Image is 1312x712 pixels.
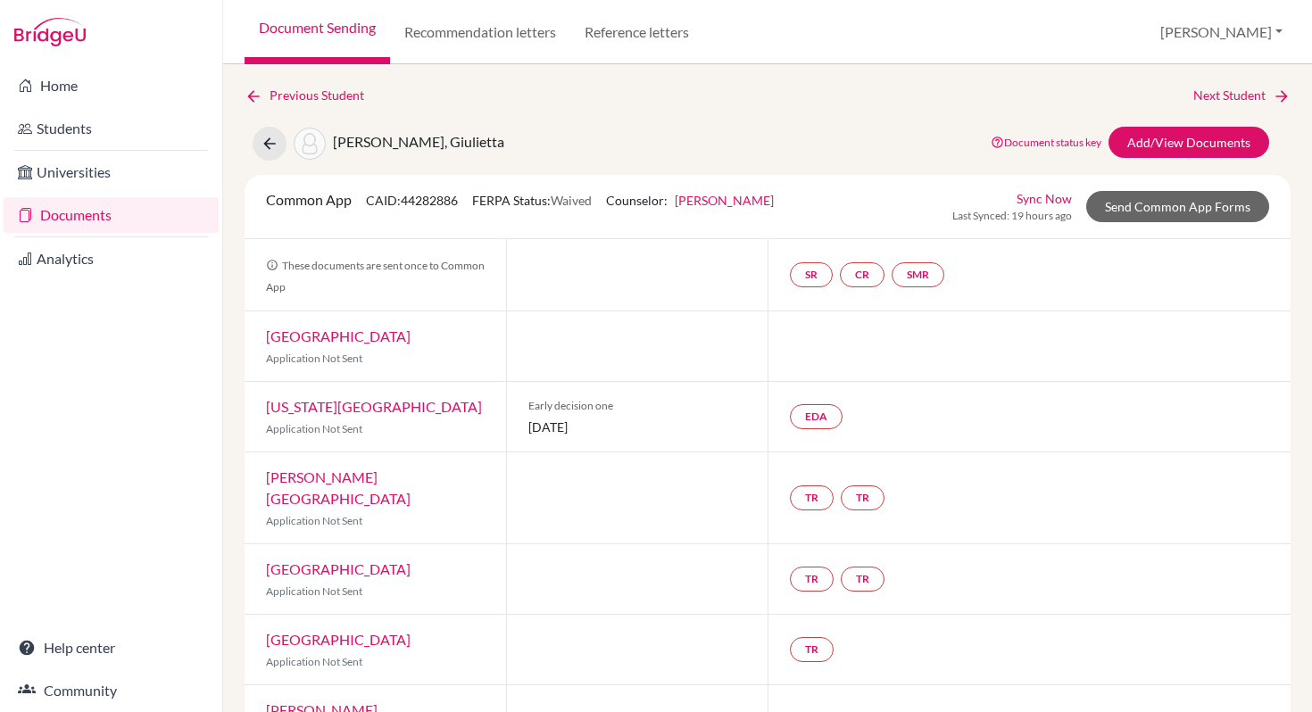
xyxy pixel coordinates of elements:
[892,262,944,287] a: SMR
[4,111,219,146] a: Students
[528,418,746,436] span: [DATE]
[266,191,352,208] span: Common App
[472,193,592,208] span: FERPA Status:
[245,86,378,105] a: Previous Student
[991,136,1101,149] a: Document status key
[4,241,219,277] a: Analytics
[266,655,362,668] span: Application Not Sent
[266,584,362,598] span: Application Not Sent
[266,514,362,527] span: Application Not Sent
[1193,86,1291,105] a: Next Student
[266,352,362,365] span: Application Not Sent
[14,18,86,46] img: Bridge-U
[266,422,362,435] span: Application Not Sent
[840,262,884,287] a: CR
[4,68,219,103] a: Home
[1017,189,1072,208] a: Sync Now
[790,262,833,287] a: SR
[606,193,774,208] span: Counselor:
[551,193,592,208] span: Waived
[675,193,774,208] a: [PERSON_NAME]
[333,133,504,150] span: [PERSON_NAME], Giulietta
[1086,191,1269,222] a: Send Common App Forms
[790,637,834,662] a: TR
[952,208,1072,224] span: Last Synced: 19 hours ago
[4,154,219,190] a: Universities
[266,327,411,344] a: [GEOGRAPHIC_DATA]
[1152,15,1291,49] button: [PERSON_NAME]
[4,673,219,708] a: Community
[841,567,884,592] a: TR
[4,197,219,233] a: Documents
[266,398,482,415] a: [US_STATE][GEOGRAPHIC_DATA]
[366,193,458,208] span: CAID: 44282886
[790,404,843,429] a: EDA
[266,259,485,294] span: These documents are sent once to Common App
[1109,127,1269,158] a: Add/View Documents
[841,485,884,510] a: TR
[266,468,411,507] a: [PERSON_NAME][GEOGRAPHIC_DATA]
[528,398,746,414] span: Early decision one
[266,631,411,648] a: [GEOGRAPHIC_DATA]
[4,630,219,666] a: Help center
[790,567,834,592] a: TR
[266,560,411,577] a: [GEOGRAPHIC_DATA]
[790,485,834,510] a: TR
